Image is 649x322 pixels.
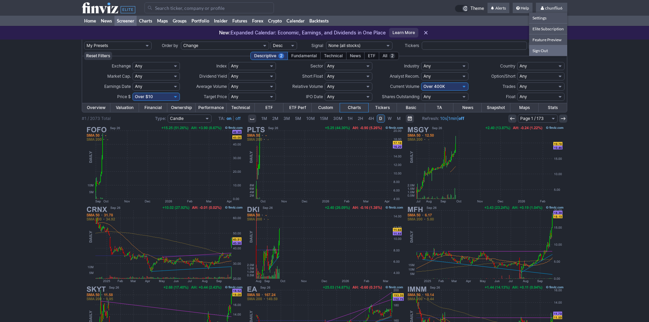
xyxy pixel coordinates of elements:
[112,63,131,68] span: Exchange
[292,84,323,89] span: Relative Volume
[345,114,355,123] a: 1H
[82,16,98,26] a: Home
[506,94,515,99] span: Float
[377,114,385,123] a: D
[293,114,304,123] a: 5M
[110,103,139,112] a: Valuation
[216,63,227,68] span: Index
[389,53,395,59] span: 2
[406,114,414,123] button: Range
[230,16,250,26] a: Futures
[333,116,342,121] span: 30M
[503,84,515,89] span: Trades
[84,52,112,60] button: Reset Filters
[395,114,403,123] a: M
[491,74,515,79] span: Option/Short
[144,2,274,13] input: Search
[306,116,315,121] span: 10M
[227,103,255,112] a: Technical
[227,116,231,121] a: on
[261,116,267,121] span: 1M
[196,103,227,112] a: Performance
[355,114,366,123] a: 2H
[425,103,453,112] a: TA
[529,45,567,56] a: Sign Out
[379,116,382,121] span: D
[248,114,256,123] button: Interval
[390,84,419,89] span: Current Volume
[84,204,244,284] img: CRNX - Crinetics Pharmaceuticals Inc - Stock Price Chart
[250,52,288,60] div: Descriptive
[404,63,419,68] span: Industry
[245,204,404,284] img: DKI - Darkiris Inc - Stock Price Chart
[307,16,331,26] a: Backtests
[104,84,131,89] span: Earnings Date
[306,94,323,99] span: IPO Date
[82,115,111,122] div: #1 / 2073 Total
[422,116,439,121] b: Refresh:
[266,16,284,26] a: Crypto
[455,5,484,12] a: Theme
[500,63,515,68] span: Country
[139,103,167,112] a: Financial
[470,5,484,12] span: Theme
[304,114,317,123] a: 10M
[284,16,307,26] a: Calendar
[382,94,419,99] span: Shares Outstanding
[196,84,227,89] span: Average Volume
[448,116,457,121] a: 1min
[346,52,365,60] div: News
[250,16,266,26] a: Forex
[389,28,418,37] a: Learn More
[312,103,340,112] a: Custom
[219,30,231,35] span: New:
[364,52,379,60] div: ETF
[235,116,241,121] a: off
[114,16,137,26] a: Screener
[545,5,562,11] span: chunfliu6
[422,115,464,122] span: | |
[283,103,312,112] a: ETF Perf
[529,34,567,45] a: Feature Preview
[510,103,539,112] a: Maps
[388,116,392,121] span: W
[272,116,278,121] span: 2M
[189,16,212,26] a: Portfolio
[199,74,227,79] span: Dividend Yield
[397,116,401,121] span: M
[405,43,419,48] span: Tickers
[340,103,368,112] a: Charts
[513,3,532,14] a: Help
[278,53,284,59] span: 2
[366,114,376,123] a: 4H
[295,116,301,121] span: 5M
[270,114,281,123] a: 2M
[212,16,230,26] a: Insider
[84,125,244,204] img: FOFO - Hang Feng Technology Innovation Co Ltd - Stock Price Chart
[347,116,353,121] span: 1H
[405,204,565,284] img: MFH - Mercurity Fintech Holding Inc - Stock Price Chart
[107,74,131,79] span: Market Cap.
[311,43,323,48] span: Signal
[379,52,399,60] div: All
[162,43,178,48] span: Order by
[529,13,567,23] a: Settings
[288,52,321,60] div: Fundamental
[318,114,330,123] a: 15M
[488,3,509,14] a: Alerts
[320,116,328,121] span: 15M
[331,114,345,123] a: 30M
[255,103,283,112] a: ETF
[440,116,447,121] a: 10s
[368,103,397,112] a: Tickers
[529,23,567,34] a: Elite Subscription
[302,74,323,79] span: Short Float
[453,103,482,112] a: News
[167,103,196,112] a: Ownership
[310,63,323,68] span: Sector
[170,16,189,26] a: Groups
[137,16,155,26] a: Charts
[219,29,386,36] p: Expanded Calendar: Economic, Earnings, and Dividends in One Place
[283,116,290,121] span: 3M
